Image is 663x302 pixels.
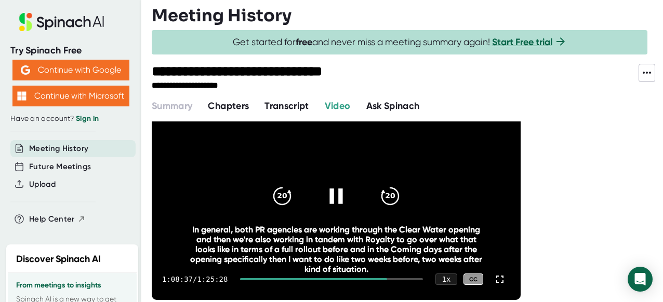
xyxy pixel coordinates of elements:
span: Ask Spinach [366,100,420,112]
span: Chapters [208,100,249,112]
button: Video [325,99,351,113]
span: Help Center [29,213,75,225]
div: 1 x [435,273,457,285]
span: Get started for and never miss a meeting summary again! [233,36,567,48]
img: Aehbyd4JwY73AAAAAElFTkSuQmCC [21,65,30,75]
b: free [296,36,312,48]
h2: Discover Spinach AI [16,252,101,266]
button: Chapters [208,99,249,113]
span: Video [325,100,351,112]
button: Help Center [29,213,86,225]
button: Upload [29,179,56,190]
div: In general, both PR agencies are working through the Clear Water opening and then we're also work... [189,225,484,274]
button: Meeting History [29,143,88,155]
div: 1:08:37 / 1:25:28 [162,275,228,283]
span: Summary [152,100,192,112]
button: Transcript [264,99,309,113]
div: Open Intercom Messenger [628,267,653,292]
h3: Meeting History [152,6,291,25]
a: Start Free trial [492,36,552,48]
span: Transcript [264,100,309,112]
button: Continue with Microsoft [12,86,129,106]
div: Try Spinach Free [10,45,131,57]
div: Have an account? [10,114,131,123]
button: Future Meetings [29,161,91,173]
button: Continue with Google [12,60,129,80]
button: Summary [152,99,192,113]
div: CC [463,273,483,285]
h3: From meetings to insights [16,281,128,290]
a: Sign in [76,114,99,123]
button: Ask Spinach [366,99,420,113]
